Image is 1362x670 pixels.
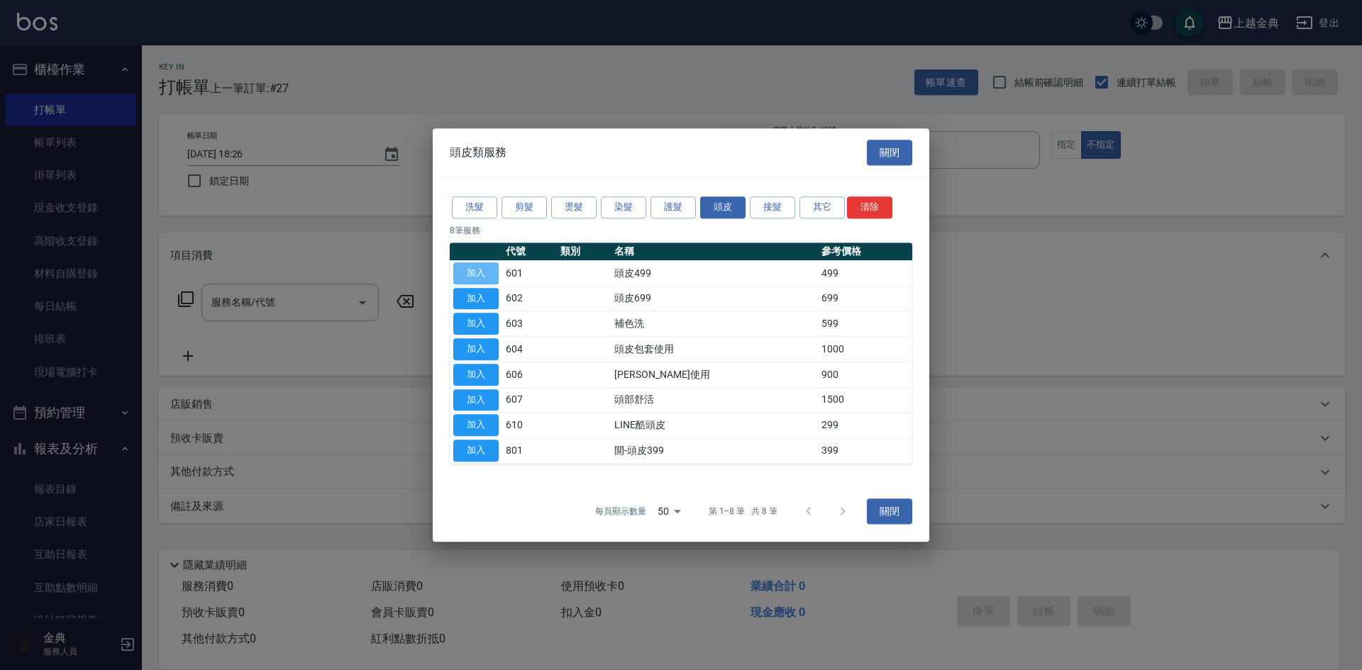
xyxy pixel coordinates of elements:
button: 加入 [453,364,499,386]
button: 加入 [453,262,499,284]
button: 加入 [453,415,499,437]
th: 參考價格 [818,242,912,261]
td: [PERSON_NAME]使用 [611,362,818,388]
td: 610 [502,413,557,438]
th: 代號 [502,242,557,261]
button: 加入 [453,389,499,411]
button: 關閉 [867,140,912,166]
td: 1000 [818,337,912,362]
td: LINE酷頭皮 [611,413,818,438]
td: 頭皮499 [611,261,818,286]
div: 50 [652,492,686,530]
td: 607 [502,387,557,413]
th: 名稱 [611,242,818,261]
td: 499 [818,261,912,286]
td: 開-頭皮399 [611,438,818,464]
td: 801 [502,438,557,464]
button: 關閉 [867,498,912,525]
td: 補色洗 [611,311,818,337]
td: 603 [502,311,557,337]
span: 頭皮類服務 [450,145,506,160]
td: 602 [502,286,557,311]
td: 599 [818,311,912,337]
button: 護髮 [650,196,696,218]
td: 頭皮包套使用 [611,337,818,362]
button: 其它 [799,196,845,218]
button: 燙髮 [551,196,597,218]
button: 染髮 [601,196,646,218]
button: 接髮 [750,196,795,218]
button: 剪髮 [502,196,547,218]
button: 洗髮 [452,196,497,218]
td: 1500 [818,387,912,413]
td: 399 [818,438,912,464]
p: 8 筆服務 [450,224,912,237]
td: 頭皮699 [611,286,818,311]
td: 606 [502,362,557,388]
button: 加入 [453,338,499,360]
td: 604 [502,337,557,362]
th: 類別 [557,242,611,261]
p: 第 1–8 筆 共 8 筆 [709,505,777,518]
td: 900 [818,362,912,388]
p: 每頁顯示數量 [595,505,646,518]
td: 299 [818,413,912,438]
td: 頭部舒活 [611,387,818,413]
td: 601 [502,261,557,286]
button: 頭皮 [700,196,746,218]
button: 清除 [847,196,892,218]
td: 699 [818,286,912,311]
button: 加入 [453,313,499,335]
button: 加入 [453,440,499,462]
button: 加入 [453,288,499,310]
